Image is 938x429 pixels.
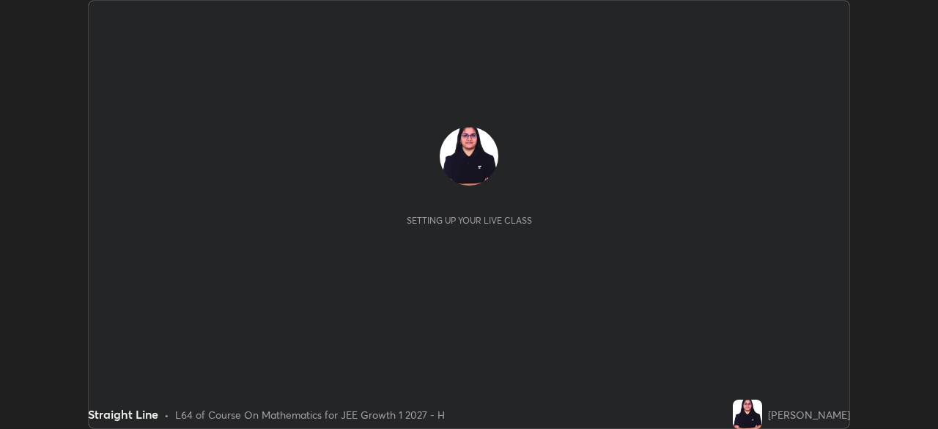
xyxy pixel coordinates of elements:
[407,215,532,226] div: Setting up your live class
[733,400,762,429] img: 4717b03204d4450899e48175fba50994.jpg
[88,406,158,423] div: Straight Line
[164,407,169,422] div: •
[175,407,445,422] div: L64 of Course On Mathematics for JEE Growth 1 2027 - H
[768,407,850,422] div: [PERSON_NAME]
[440,127,498,186] img: 4717b03204d4450899e48175fba50994.jpg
